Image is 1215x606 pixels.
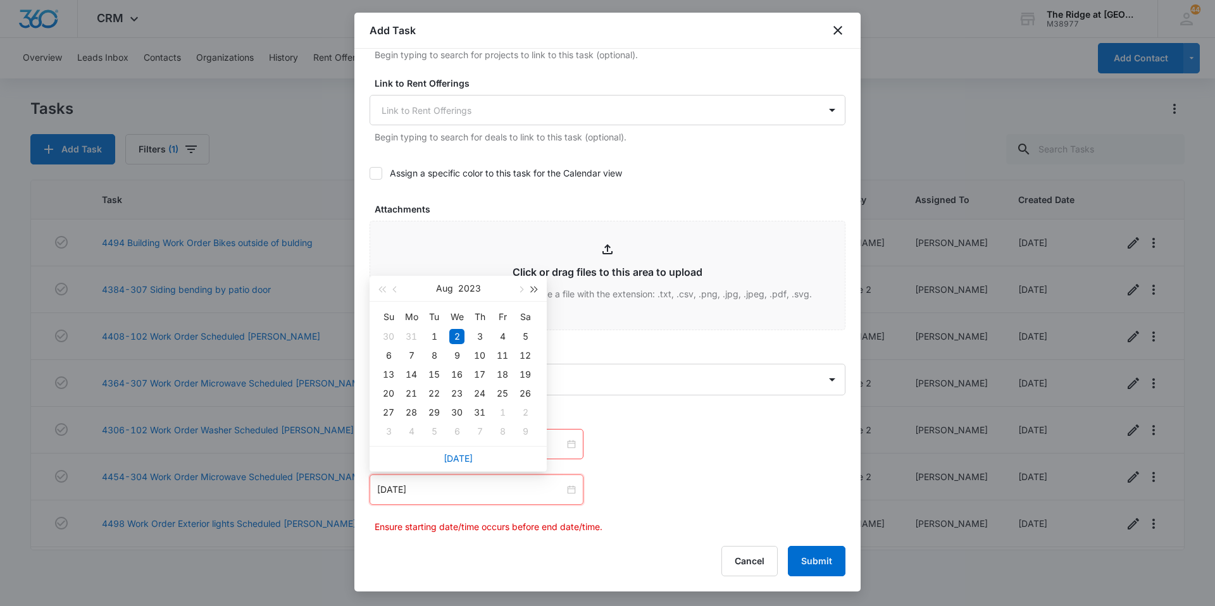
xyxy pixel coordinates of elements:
label: Time span [375,411,850,424]
th: Th [468,307,491,327]
div: 24 [472,386,487,401]
td: 2023-08-11 [491,346,514,365]
td: 2023-08-22 [423,384,445,403]
p: Begin typing to search for projects to link to this task (optional). [375,48,845,61]
td: 2023-08-15 [423,365,445,384]
div: 4 [495,329,510,344]
div: 3 [381,424,396,439]
td: 2023-09-09 [514,422,537,441]
input: Aug 2, 2023 [377,483,564,497]
td: 2023-08-09 [445,346,468,365]
td: 2023-08-10 [468,346,491,365]
td: 2023-09-08 [491,422,514,441]
div: 5 [427,424,442,439]
td: 2023-08-05 [514,327,537,346]
a: [DATE] [444,453,473,464]
div: 1 [495,405,510,420]
div: 16 [449,367,464,382]
button: Cancel [721,546,778,576]
td: 2023-09-04 [400,422,423,441]
div: 26 [518,386,533,401]
div: 17 [472,367,487,382]
div: 25 [495,386,510,401]
td: 2023-08-07 [400,346,423,365]
button: Submit [788,546,845,576]
td: 2023-07-30 [377,327,400,346]
th: Fr [491,307,514,327]
div: 20 [381,386,396,401]
td: 2023-08-13 [377,365,400,384]
div: 9 [518,424,533,439]
p: Begin typing to search for deals to link to this task (optional). [375,130,845,144]
button: close [830,23,845,38]
div: 9 [449,348,464,363]
td: 2023-08-30 [445,403,468,422]
div: 18 [495,367,510,382]
td: 2023-09-07 [468,422,491,441]
div: 4 [404,424,419,439]
label: Assigned to [375,345,850,359]
th: Su [377,307,400,327]
td: 2023-08-14 [400,365,423,384]
td: 2023-08-20 [377,384,400,403]
div: 31 [472,405,487,420]
div: 11 [495,348,510,363]
div: 7 [404,348,419,363]
button: Aug [436,276,453,301]
th: We [445,307,468,327]
label: Attachments [375,202,850,216]
td: 2023-08-24 [468,384,491,403]
button: 2023 [458,276,481,301]
div: 29 [427,405,442,420]
div: 31 [404,329,419,344]
td: 2023-09-02 [514,403,537,422]
td: 2023-08-31 [468,403,491,422]
th: Mo [400,307,423,327]
td: 2023-08-04 [491,327,514,346]
div: 13 [381,367,396,382]
div: 2 [449,329,464,344]
div: 7 [472,424,487,439]
label: Link to Rent Offerings [375,77,850,90]
div: 23 [449,386,464,401]
td: 2023-08-03 [468,327,491,346]
td: 2023-08-08 [423,346,445,365]
div: 8 [495,424,510,439]
td: 2023-08-23 [445,384,468,403]
div: 27 [381,405,396,420]
td: 2023-08-01 [423,327,445,346]
div: 10 [472,348,487,363]
div: 1 [427,329,442,344]
td: 2023-08-25 [491,384,514,403]
td: 2023-08-29 [423,403,445,422]
div: 15 [427,367,442,382]
td: 2023-09-06 [445,422,468,441]
td: 2023-08-26 [514,384,537,403]
div: 6 [449,424,464,439]
div: 8 [427,348,442,363]
td: 2023-08-27 [377,403,400,422]
td: 2023-08-18 [491,365,514,384]
div: 6 [381,348,396,363]
div: 22 [427,386,442,401]
div: 2 [518,405,533,420]
td: 2023-08-17 [468,365,491,384]
div: 14 [404,367,419,382]
th: Tu [423,307,445,327]
td: 2023-09-05 [423,422,445,441]
p: Ensure starting date/time occurs before end date/time. [375,520,845,533]
div: 19 [518,367,533,382]
td: 2023-09-01 [491,403,514,422]
th: Sa [514,307,537,327]
td: 2023-08-19 [514,365,537,384]
td: 2023-08-06 [377,346,400,365]
div: 30 [449,405,464,420]
div: 5 [518,329,533,344]
td: 2023-08-16 [445,365,468,384]
div: 3 [472,329,487,344]
td: 2023-09-03 [377,422,400,441]
div: 28 [404,405,419,420]
td: 2023-08-21 [400,384,423,403]
div: 12 [518,348,533,363]
h1: Add Task [370,23,416,38]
